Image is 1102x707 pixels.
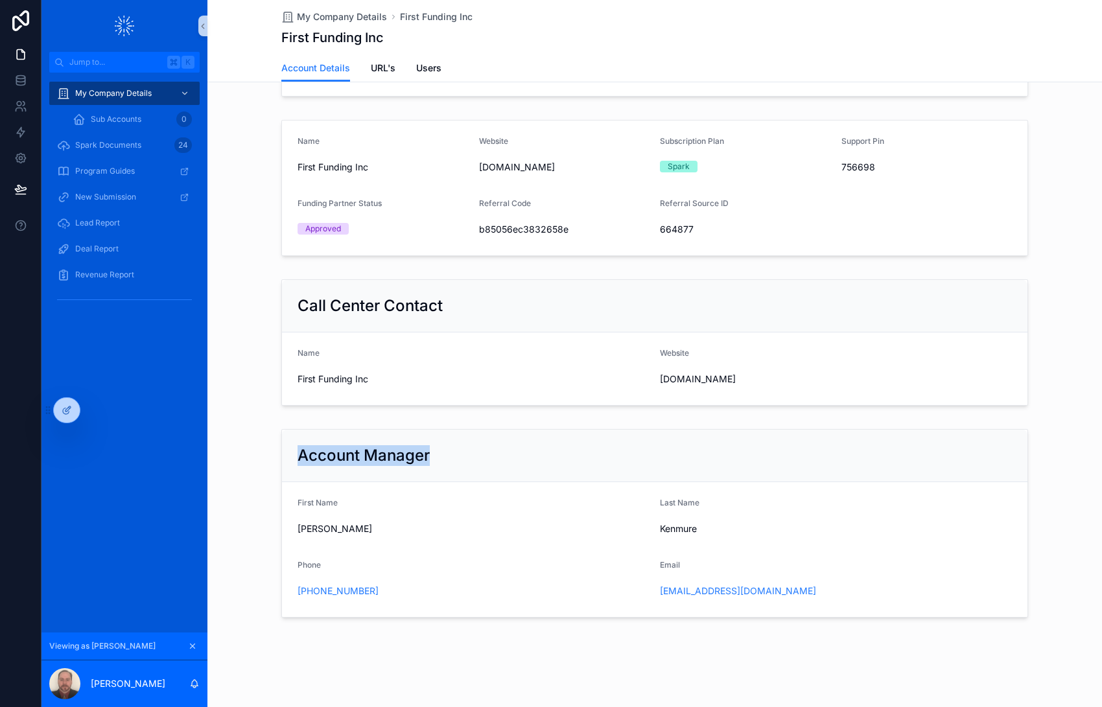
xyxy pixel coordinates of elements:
a: Revenue Report [49,263,200,286]
span: Email [660,560,680,570]
div: Spark [668,161,690,172]
span: 664877 [660,223,831,236]
a: Users [416,56,441,82]
span: Name [298,348,320,358]
span: Revenue Report [75,270,134,280]
span: Referral Code [479,198,531,208]
span: New Submission [75,192,136,202]
div: Approved [305,223,341,235]
a: New Submission [49,185,200,209]
span: Jump to... [69,57,162,67]
span: Funding Partner Status [298,198,382,208]
span: My Company Details [75,88,152,99]
a: URL's [371,56,395,82]
a: First Funding Inc [400,10,473,23]
a: Account Details [281,55,350,82]
span: Program Guides [75,166,135,176]
span: Deal Report [75,244,119,254]
a: My Company Details [49,82,200,105]
span: My Company Details [297,10,387,23]
span: Name [298,136,320,146]
img: App logo [115,16,134,36]
a: Program Guides [49,159,200,183]
span: First Name [298,498,338,507]
a: Spark Documents24 [49,133,200,157]
span: Last Name [660,498,699,507]
a: Deal Report [49,237,200,261]
span: [PERSON_NAME] [298,522,650,535]
span: K [183,57,193,67]
span: URL's [371,62,395,75]
h2: Account Manager [298,445,430,466]
span: Support Pin [841,136,884,146]
span: Viewing as [PERSON_NAME] [49,641,156,651]
span: Lead Report [75,218,120,228]
div: 24 [174,137,192,153]
span: 756698 [841,161,1013,174]
span: Spark Documents [75,140,141,150]
button: Jump to...K [49,52,200,73]
span: b85056ec3832658e [479,223,650,236]
span: [DOMAIN_NAME] [660,373,1012,386]
h1: First Funding Inc [281,29,384,47]
p: [PERSON_NAME] [91,677,165,690]
span: Kenmure [660,522,1012,535]
span: Subscription Plan [660,136,724,146]
span: [DOMAIN_NAME] [479,161,650,174]
span: Sub Accounts [91,114,141,124]
a: [PHONE_NUMBER] [298,585,379,597]
div: scrollable content [41,73,207,327]
h2: Call Center Contact [298,296,443,316]
span: Users [416,62,441,75]
span: Referral Source ID [660,198,729,208]
a: [EMAIL_ADDRESS][DOMAIN_NAME] [660,585,816,597]
span: Website [660,348,689,358]
a: Sub Accounts0 [65,108,200,131]
a: Lead Report [49,211,200,235]
span: First Funding Inc [298,373,650,386]
a: My Company Details [281,10,387,23]
span: Phone [298,560,321,570]
span: Website [479,136,508,146]
span: Account Details [281,62,350,75]
div: 0 [176,111,192,127]
span: First Funding Inc [298,161,469,174]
